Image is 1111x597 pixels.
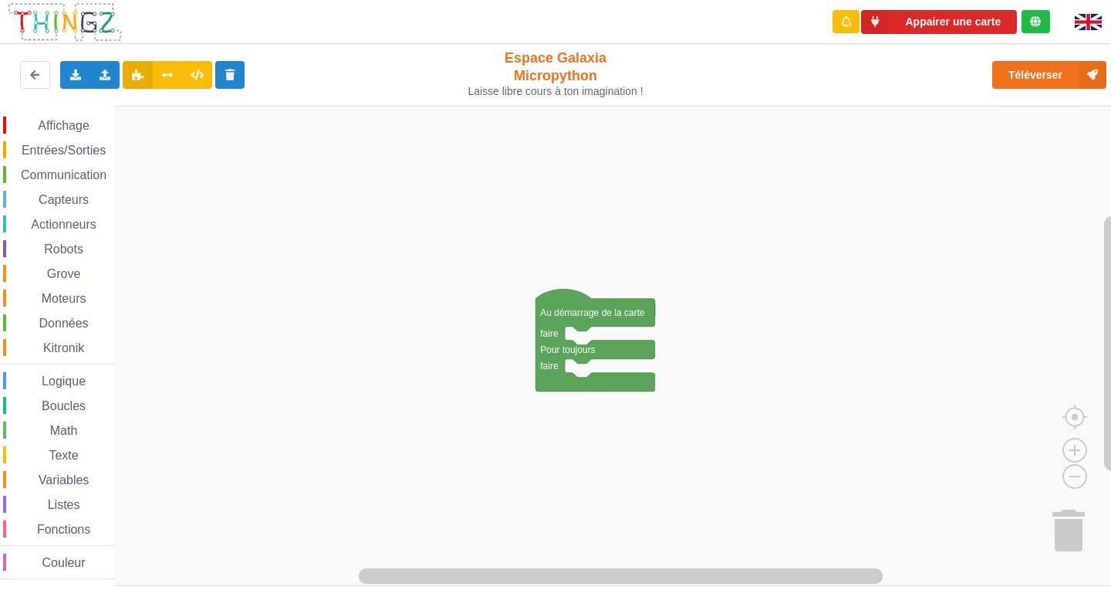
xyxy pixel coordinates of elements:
span: Kitronik [41,341,86,354]
span: Capteurs [36,193,91,206]
span: Boucles [39,399,88,412]
button: Téléverser [992,61,1106,89]
span: Actionneurs [29,218,99,231]
span: Données [37,317,91,330]
span: Texte [46,449,80,462]
span: Communication [19,168,109,181]
div: Laisse libre cours à ton imagination ! [461,85,650,98]
span: Couleur [40,556,88,569]
span: Listes [46,498,83,511]
text: faire [540,328,559,339]
text: Au démarrage de la carte [540,307,645,318]
span: Entrées/Sorties [19,144,108,157]
div: Tu es connecté au serveur de création de Thingz [1022,10,1050,33]
span: Variables [36,473,92,487]
span: Moteurs [39,292,89,305]
div: Espace Galaxia Micropython [461,49,650,98]
span: Fonctions [35,523,93,536]
span: Affichage [35,119,91,132]
span: Math [48,424,80,437]
span: Logique [39,375,88,388]
img: thingz_logo.png [7,2,123,42]
img: gb.png [1075,14,1102,30]
text: Pour toujours [540,344,595,355]
text: faire [540,361,559,371]
span: Robots [42,243,86,256]
span: Grove [45,267,83,280]
button: Appairer une carte [861,10,1017,34]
